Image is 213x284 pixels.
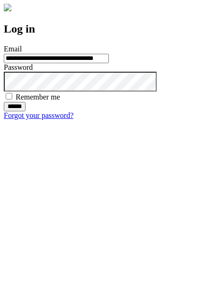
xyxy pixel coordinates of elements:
[4,4,11,11] img: logo-4e3dc11c47720685a147b03b5a06dd966a58ff35d612b21f08c02c0306f2b779.png
[4,45,22,53] label: Email
[4,111,73,119] a: Forgot your password?
[16,93,60,101] label: Remember me
[4,63,33,71] label: Password
[4,23,209,35] h2: Log in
